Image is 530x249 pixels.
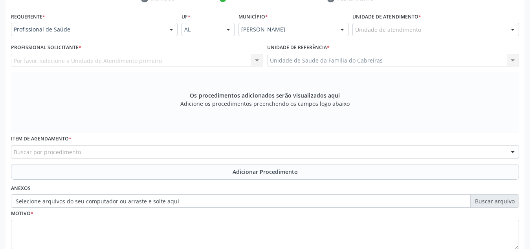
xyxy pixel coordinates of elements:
[11,133,72,145] label: Item de agendamento
[14,26,161,33] span: Profissional de Saúde
[180,100,350,108] span: Adicione os procedimentos preenchendo os campos logo abaixo
[11,11,45,23] label: Requerente
[355,26,421,34] span: Unidade de atendimento
[233,168,298,176] span: Adicionar Procedimento
[184,26,218,33] span: AL
[11,183,31,195] label: Anexos
[11,42,81,54] label: Profissional Solicitante
[11,208,33,220] label: Motivo
[267,42,330,54] label: Unidade de referência
[241,26,332,33] span: [PERSON_NAME]
[238,11,268,23] label: Município
[11,164,519,180] button: Adicionar Procedimento
[14,148,81,156] span: Buscar por procedimento
[182,11,191,23] label: UF
[190,91,340,100] span: Os procedimentos adicionados serão visualizados aqui
[352,11,421,23] label: Unidade de atendimento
